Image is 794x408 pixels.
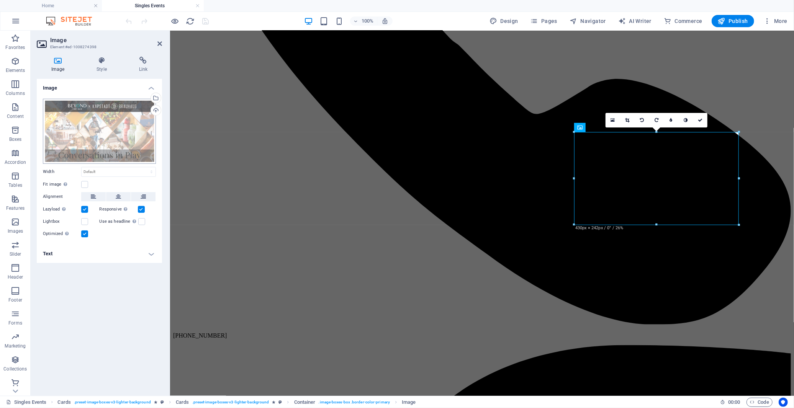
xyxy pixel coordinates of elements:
[402,398,416,407] span: Click to select. Double-click to edit
[58,398,416,407] nav: breadcrumb
[486,15,521,27] button: Design
[486,15,521,27] div: Design (Ctrl+Alt+Y)
[606,113,620,127] a: Select files from the file manager, stock photos, or upload file(s)
[5,44,25,51] p: Favorites
[693,113,707,127] a: Confirm ( Ctrl ⏎ )
[6,205,25,211] p: Features
[750,398,769,407] span: Code
[43,170,81,174] label: Width
[661,15,706,27] button: Commerce
[362,16,374,26] h6: 100%
[43,180,81,189] label: Fit image
[350,16,377,26] button: 100%
[50,44,147,51] h3: Element #ed-1008274398
[5,343,26,349] p: Marketing
[620,113,635,127] a: Crop mode
[186,17,195,26] i: Reload page
[44,16,102,26] img: Editor Logo
[566,15,609,27] button: Navigator
[58,398,71,407] span: Click to select. Double-click to edit
[74,398,151,407] span: . preset-image-boxes-v3-lighter-background
[43,205,81,214] label: Lazyload
[6,90,25,96] p: Columns
[43,229,81,238] label: Optimized
[763,17,787,25] span: More
[530,17,557,25] span: Pages
[43,99,156,164] div: 2-5-dF61yKazPBc3Qg-x3I8Q.png
[6,398,46,407] a: Click to cancel selection. Double-click to open Pages
[527,15,560,27] button: Pages
[3,366,27,372] p: Collections
[10,251,21,257] p: Slider
[733,399,735,405] span: :
[570,17,606,25] span: Navigator
[7,113,24,119] p: Content
[747,398,773,407] button: Code
[154,400,157,404] i: Element contains an animation
[37,245,162,263] h4: Text
[8,297,22,303] p: Footer
[50,37,162,44] h2: Image
[102,2,204,10] h4: Singles Events
[664,113,678,127] a: Blur
[779,398,788,407] button: Usercentrics
[100,217,138,226] label: Use as headline
[381,18,388,24] i: On resize automatically adjust zoom level to fit chosen device.
[615,15,655,27] button: AI Writer
[720,398,740,407] h6: Session time
[82,57,124,73] h4: Style
[272,400,275,404] i: Element contains an animation
[664,17,702,25] span: Commerce
[635,113,649,127] a: Rotate left 90°
[192,398,269,407] span: . preset-image-boxes-v3-lighter-background
[9,136,22,142] p: Boxes
[37,57,82,73] h4: Image
[649,113,664,127] a: Rotate right 90°
[8,320,22,326] p: Forms
[186,16,195,26] button: reload
[489,17,518,25] span: Design
[279,400,282,404] i: This element is a customizable preset
[124,57,162,73] h4: Link
[8,182,22,188] p: Tables
[43,192,81,201] label: Alignment
[100,205,138,214] label: Responsive
[37,79,162,93] h4: Image
[170,16,180,26] button: Click here to leave preview mode and continue editing
[176,398,189,407] span: Click to select. Double-click to edit
[6,67,25,73] p: Elements
[319,398,390,407] span: . image-boxes-box .border-color-primary
[43,217,81,226] label: Lightbox
[160,400,164,404] i: This element is a customizable preset
[5,159,26,165] p: Accordion
[294,398,316,407] span: Click to select. Double-click to edit
[678,113,693,127] a: Greyscale
[712,15,754,27] button: Publish
[718,17,748,25] span: Publish
[8,274,23,280] p: Header
[728,398,740,407] span: 00 00
[618,17,652,25] span: AI Writer
[760,15,791,27] button: More
[8,228,23,234] p: Images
